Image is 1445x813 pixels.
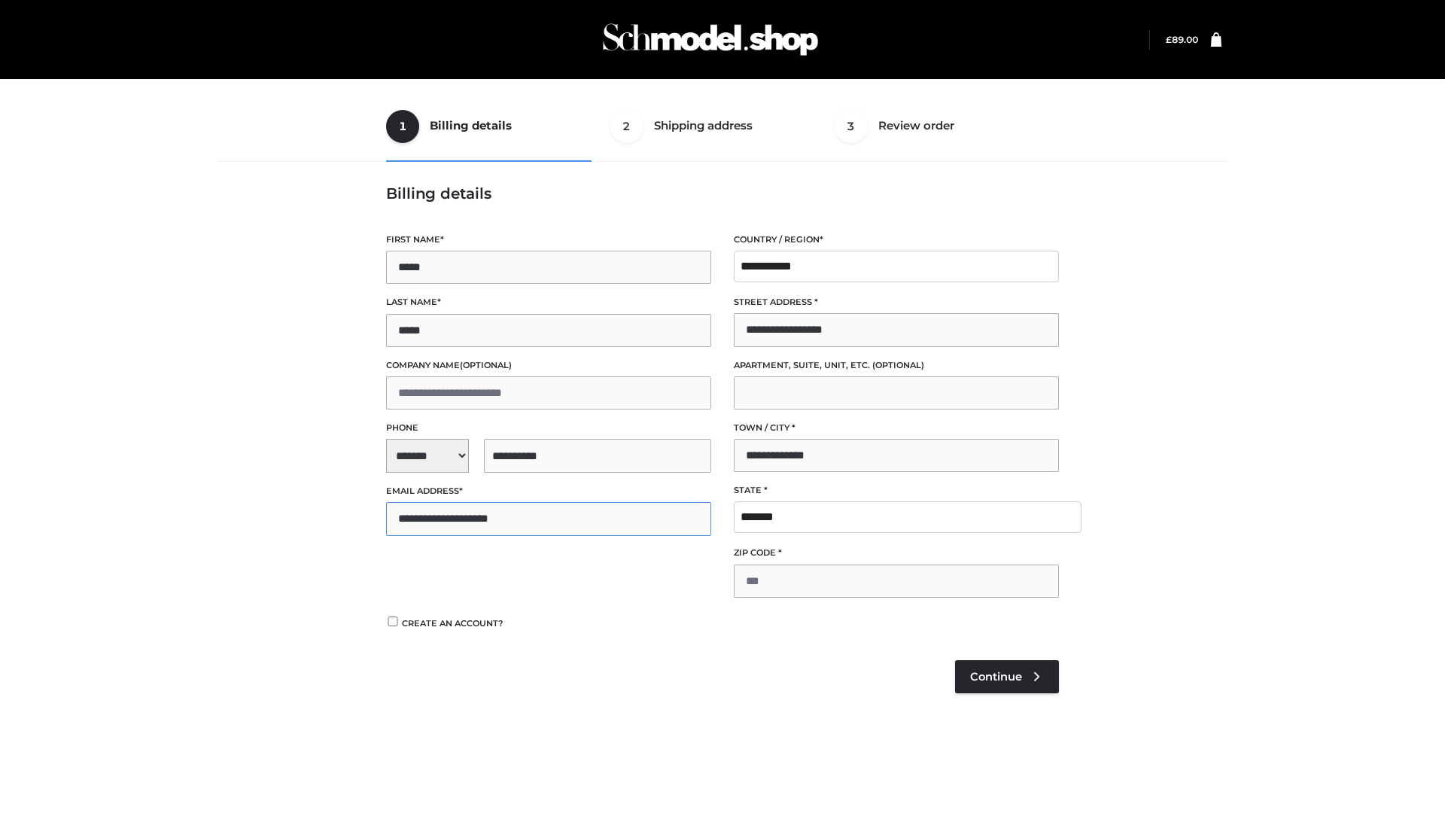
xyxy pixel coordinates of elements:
label: Town / City [734,421,1059,435]
bdi: 89.00 [1166,34,1198,45]
img: Schmodel Admin 964 [598,10,823,69]
h3: Billing details [386,184,1059,202]
label: First name [386,233,711,247]
a: £89.00 [1166,34,1198,45]
label: Country / Region [734,233,1059,247]
label: Email address [386,484,711,498]
label: Company name [386,358,711,373]
input: Create an account? [386,617,400,626]
label: Apartment, suite, unit, etc. [734,358,1059,373]
span: (optional) [872,360,924,370]
label: Last name [386,295,711,309]
span: Create an account? [402,618,503,629]
span: £ [1166,34,1172,45]
label: ZIP Code [734,546,1059,560]
span: Continue [970,670,1022,684]
span: (optional) [460,360,512,370]
a: Continue [955,660,1059,693]
label: State [734,483,1059,498]
label: Phone [386,421,711,435]
label: Street address [734,295,1059,309]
